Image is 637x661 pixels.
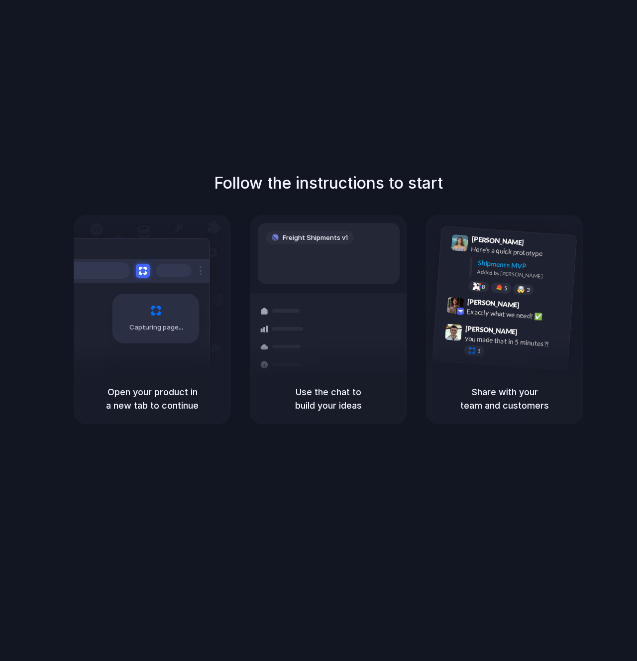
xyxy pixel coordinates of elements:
h5: Share with your team and customers [438,385,571,412]
span: Freight Shipments v1 [283,233,348,243]
span: 8 [482,284,485,289]
span: 1 [477,348,481,353]
span: 5 [504,285,508,291]
div: Exactly what we need! ✅ [466,306,566,323]
div: you made that in 5 minutes?! [464,333,564,350]
span: 3 [527,287,530,292]
div: 🤯 [517,286,526,293]
span: [PERSON_NAME] [467,296,520,310]
span: [PERSON_NAME] [465,323,518,337]
span: 9:42 AM [523,301,543,313]
div: Here's a quick prototype [471,243,570,260]
span: [PERSON_NAME] [471,233,524,248]
div: Added by [PERSON_NAME] [477,267,568,282]
h5: Use the chat to build your ideas [262,385,395,412]
span: 9:41 AM [527,238,547,250]
h5: Open your product in a new tab to continue [86,385,219,412]
span: Capturing page [129,323,185,332]
div: Shipments MVP [477,257,569,274]
h1: Follow the instructions to start [214,171,443,195]
span: 9:47 AM [521,328,541,339]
